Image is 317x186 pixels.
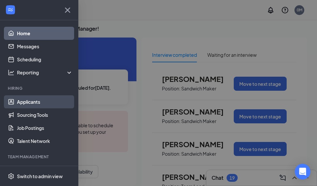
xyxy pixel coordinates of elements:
[62,5,73,15] svg: Cross
[7,7,14,13] svg: WorkstreamLogo
[8,173,14,179] svg: Settings
[295,164,310,179] div: Open Intercom Messenger
[17,27,73,40] a: Home
[17,108,73,121] a: Sourcing Tools
[8,69,14,76] svg: Analysis
[8,154,71,160] div: Team Management
[17,173,63,179] div: Switch to admin view
[17,53,73,66] a: Scheduling
[8,85,71,91] div: Hiring
[17,95,73,108] a: Applicants
[17,69,73,76] div: Reporting
[17,40,73,53] a: Messages
[17,134,73,147] a: Talent Network
[17,121,73,134] a: Job Postings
